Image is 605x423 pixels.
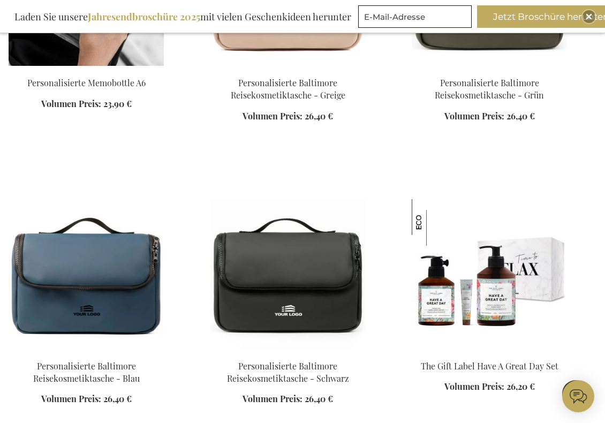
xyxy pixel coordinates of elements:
[9,199,164,349] img: Personalised Baltimore Travel Toiletry Bag - Blue
[243,110,303,122] span: Volumen Preis:
[412,199,567,349] img: The Gift Label Have A Great Day Set
[444,381,535,393] a: Volumen Preis: 26,20 €
[88,10,200,23] b: Jahresendbroschüre 2025
[41,393,101,404] span: Volumen Preis:
[227,360,349,384] a: Personalisierte Baltimore Reisekosmetiktasche - Schwarz
[103,393,132,404] span: 26,40 €
[586,13,592,20] img: Close
[210,64,366,74] a: Personalised Baltimore Travel Toiletry Bag - Greige
[305,110,333,122] span: 26,40 €
[210,347,366,357] a: Personalised Baltimore Travel Toiletry Bag - Black
[9,347,164,357] a: Personalised Baltimore Travel Toiletry Bag - Blue
[358,5,475,31] form: marketing offers and promotions
[412,347,567,357] a: The Gift Label Have A Great Day Set The Gift Label Have A Great Day Set
[444,110,504,122] span: Volumen Preis:
[231,77,345,101] a: Personalisierte Baltimore Reisekosmetiktasche - Greige
[243,110,333,123] a: Volumen Preis: 26,40 €
[33,360,140,384] a: Personalisierte Baltimore Reisekosmetiktasche - Blau
[444,381,504,392] span: Volumen Preis:
[421,360,558,372] a: The Gift Label Have A Great Day Set
[583,10,595,23] div: Close
[305,393,333,404] span: 26,40 €
[243,393,303,404] span: Volumen Preis:
[435,77,544,101] a: Personalisierte Baltimore Reisekosmetiktasche - Grün
[506,381,535,392] span: 26,20 €
[412,64,567,74] a: Personalised Baltimore Travel Toiletry Bag - Green
[210,199,366,349] img: Personalised Baltimore Travel Toiletry Bag - Black
[506,110,535,122] span: 26,40 €
[358,5,472,28] input: E-Mail-Adresse
[243,393,333,405] a: Volumen Preis: 26,40 €
[41,393,132,405] a: Volumen Preis: 26,40 €
[444,110,535,123] a: Volumen Preis: 26,40 €
[562,380,594,412] iframe: belco-activator-frame
[412,199,458,246] img: The Gift Label Have A Great Day Set
[10,5,356,28] div: Laden Sie unsere mit vielen Geschenkideen herunter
